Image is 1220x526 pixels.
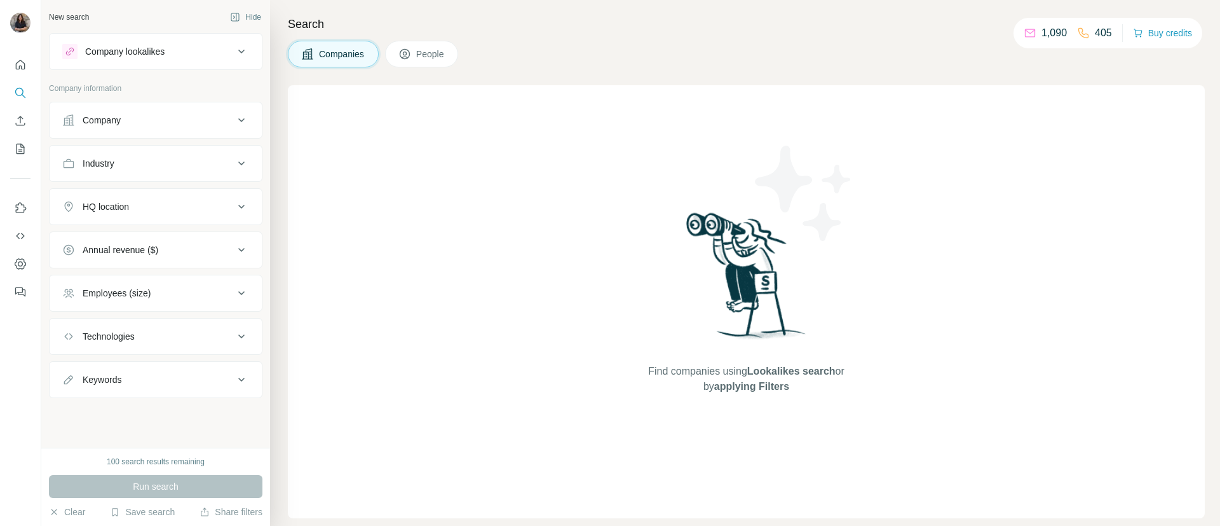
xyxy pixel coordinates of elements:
button: Feedback [10,280,30,303]
button: Company lookalikes [50,36,262,67]
button: Search [10,81,30,104]
img: Avatar [10,13,30,33]
span: Find companies using or by [644,364,848,394]
button: Share filters [200,506,262,518]
span: Companies [319,48,365,60]
div: Company lookalikes [85,45,165,58]
button: Keywords [50,364,262,395]
p: 1,090 [1041,25,1067,41]
button: Enrich CSV [10,109,30,132]
button: Quick start [10,53,30,76]
button: Clear [49,506,85,518]
div: New search [49,11,89,23]
p: 405 [1095,25,1112,41]
p: Company information [49,83,262,94]
img: Surfe Illustration - Stars [747,136,861,251]
div: Industry [83,157,114,170]
span: People [416,48,445,60]
button: HQ location [50,191,262,222]
button: Buy credits [1133,24,1192,42]
button: Annual revenue ($) [50,235,262,265]
span: applying Filters [714,381,789,392]
button: Dashboard [10,253,30,275]
button: Save search [110,506,175,518]
button: Company [50,105,262,135]
div: Employees (size) [83,287,151,300]
img: Surfe Illustration - Woman searching with binoculars [681,209,813,351]
button: My lists [10,137,30,160]
span: Lookalikes search [747,366,836,377]
button: Hide [221,8,270,27]
div: Annual revenue ($) [83,244,158,256]
div: 100 search results remaining [107,456,205,467]
button: Employees (size) [50,278,262,308]
h4: Search [288,15,1205,33]
button: Technologies [50,321,262,352]
div: HQ location [83,200,129,213]
div: Technologies [83,330,135,343]
div: Company [83,114,121,127]
button: Use Surfe on LinkedIn [10,197,30,219]
div: Keywords [83,373,121,386]
button: Industry [50,148,262,179]
button: Use Surfe API [10,225,30,247]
